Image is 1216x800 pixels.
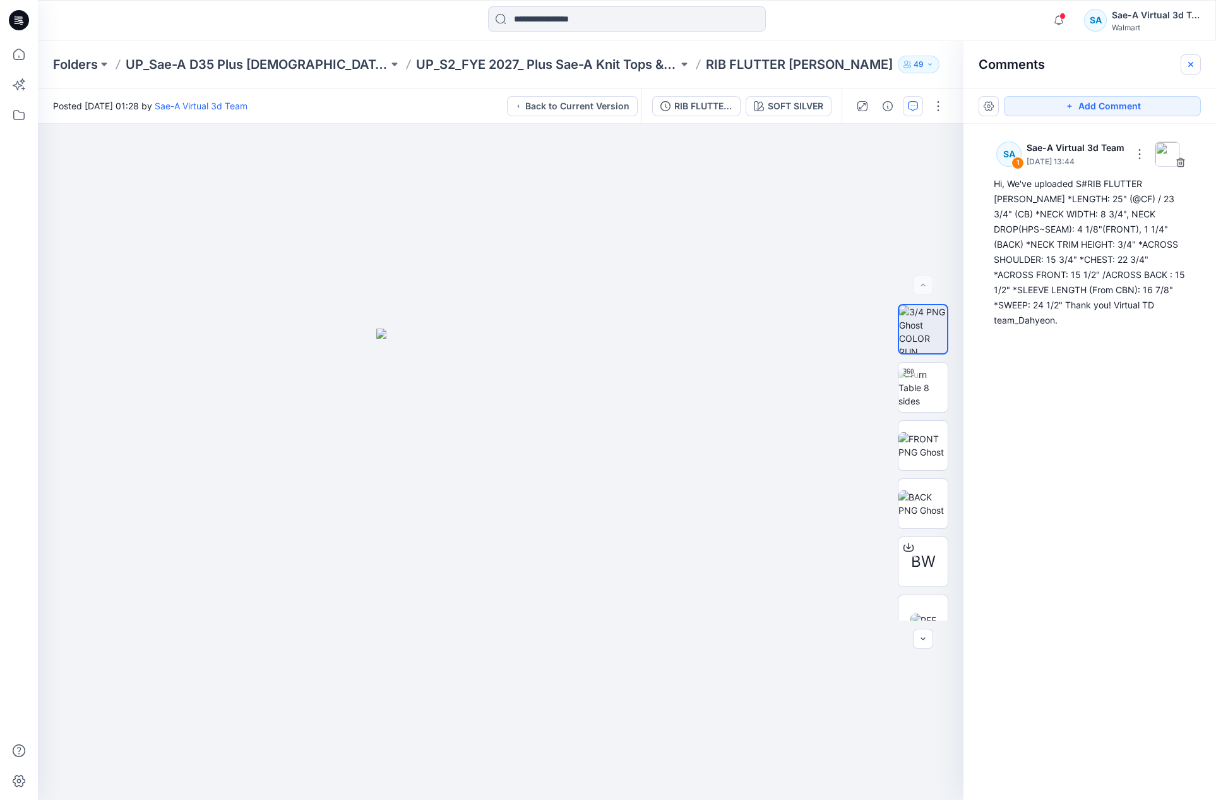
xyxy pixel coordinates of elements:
div: Walmart [1112,23,1200,32]
img: FRONT PNG Ghost [898,432,948,459]
div: SOFT SILVER [768,99,823,113]
p: [DATE] 13:44 [1027,155,1124,168]
button: RIB FLUTTER [PERSON_NAME] silver [652,96,741,116]
div: RIB FLUTTER HENLEY_REV_soft silver [674,99,732,113]
span: Posted [DATE] 01:28 by [53,99,247,112]
button: Details [878,96,898,116]
span: BW [911,550,936,573]
img: REF [910,614,936,627]
img: BACK PNG Ghost [898,490,948,517]
img: eyJhbGciOiJIUzI1NiIsImtpZCI6IjAiLCJzbHQiOiJzZXMiLCJ0eXAiOiJKV1QifQ.eyJkYXRhIjp7InR5cGUiOiJzdG9yYW... [376,329,625,800]
p: RIB FLUTTER [PERSON_NAME] [706,56,893,73]
img: 3/4 PNG Ghost COLOR RUN [899,305,947,353]
a: Folders [53,56,98,73]
div: SA [996,142,1022,167]
button: SOFT SILVER [746,96,832,116]
img: Turn Table 8 sides [898,368,948,408]
a: Sae-A Virtual 3d Team [155,100,247,111]
p: 49 [914,58,924,71]
a: UP_Sae-A D35 Plus [DEMOGRAPHIC_DATA] Top [126,56,388,73]
button: 49 [898,56,939,73]
p: Sae-A Virtual 3d Team [1027,140,1124,155]
div: 1 [1011,157,1024,169]
a: UP_S2_FYE 2027_ Plus Sae-A Knit Tops & Dresses [416,56,679,73]
button: Add Comment [1004,96,1201,116]
button: Back to Current Version [507,96,638,116]
div: Sae-A Virtual 3d Team [1112,8,1200,23]
div: Hi, We've uploaded S#RIB FLUTTER [PERSON_NAME] *LENGTH: 25" (@CF) / 23 3/4" (CB) *NECK WIDTH: 8 3... [994,176,1186,328]
h2: Comments [979,57,1045,72]
div: SA [1084,9,1107,32]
